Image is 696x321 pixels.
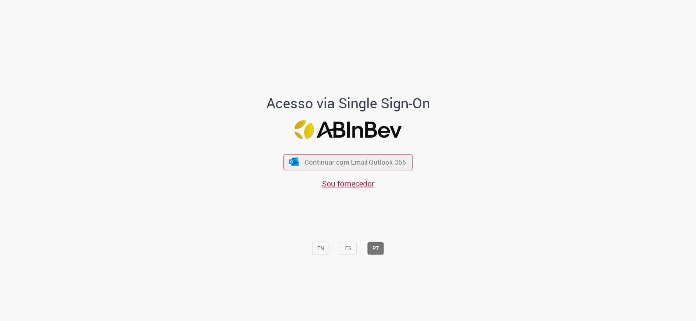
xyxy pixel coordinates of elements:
span: Continuar com Email Outlook 365 [305,158,406,167]
img: Logo ABInBev [295,120,402,140]
button: PT [367,242,384,255]
button: ES [340,242,357,255]
button: EN [312,242,329,255]
a: Sou fornecedor [322,178,374,189]
h1: Acesso via Single Sign-On [239,95,457,111]
button: ícone Azure/Microsoft 360 Continuar com Email Outlook 365 [284,154,413,170]
img: ícone Azure/Microsoft 360 [288,158,299,166]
